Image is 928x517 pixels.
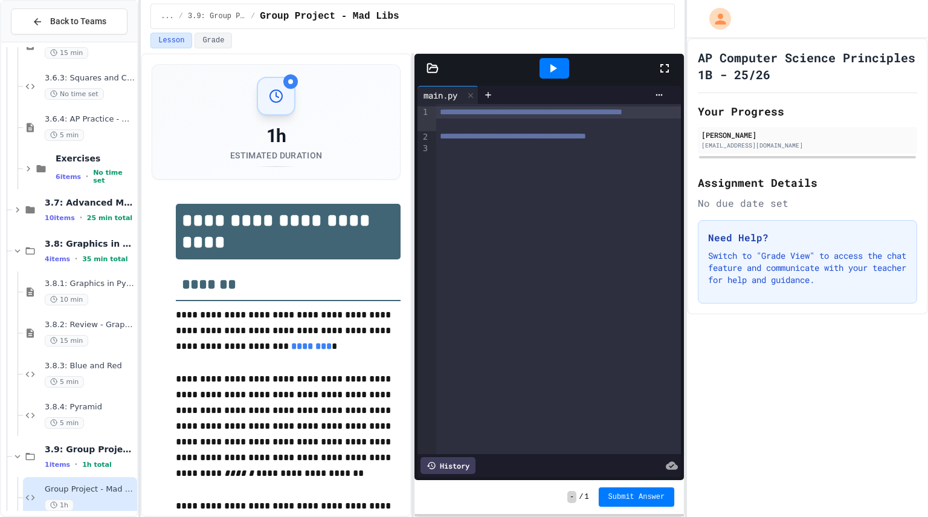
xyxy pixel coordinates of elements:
div: My Account [697,5,734,33]
span: 35 min total [82,255,127,263]
button: Back to Teams [11,8,127,34]
span: 3.8.3: Blue and Red [45,361,135,371]
button: Grade [195,33,232,48]
span: 1 [584,492,588,502]
span: 6 items [56,173,81,181]
span: • [80,213,82,223]
div: 3 [417,143,430,167]
h2: Your Progress [698,103,917,120]
span: 3.9: Group Project - Mad Libs [188,11,246,21]
h3: Need Help? [708,230,907,245]
div: 2 [417,131,430,143]
span: 1h total [82,461,112,469]
div: [PERSON_NAME] [701,129,913,140]
span: 3.8: Graphics in Python [45,238,135,249]
div: 1h [230,125,322,147]
span: 10 items [45,214,75,222]
div: [EMAIL_ADDRESS][DOMAIN_NAME] [701,141,913,150]
span: 25 min total [87,214,132,222]
span: ... [161,11,174,21]
span: 3.9: Group Project - Mad Libs [45,444,135,455]
span: • [86,172,88,181]
h1: AP Computer Science Principles 1B - 25/26 [698,49,917,83]
span: 1h [45,499,74,511]
span: 3.8.4: Pyramid [45,402,135,412]
span: 5 min [45,417,84,429]
span: 5 min [45,129,84,141]
span: 3.8.2: Review - Graphics in Python [45,320,135,330]
span: 10 min [45,294,88,305]
div: 1 [417,106,430,131]
div: main.py [417,86,478,104]
span: Group Project - Mad Libs [45,484,135,495]
span: No time set [45,88,104,100]
span: 4 items [45,255,70,263]
span: / [179,11,183,21]
span: • [75,254,77,264]
span: 5 min [45,376,84,388]
span: Group Project - Mad Libs [260,9,399,24]
span: 3.8.1: Graphics in Python [45,279,135,289]
span: 1 items [45,461,70,469]
span: No time set [93,169,135,184]
span: 3.6.3: Squares and Circles [45,73,135,83]
div: History [420,457,475,474]
span: Exercises [56,153,135,164]
div: main.py [417,89,463,102]
span: / [251,11,255,21]
button: Submit Answer [599,487,675,507]
p: Switch to "Grade View" to access the chat feature and communicate with your teacher for help and ... [708,250,907,286]
span: 3.7: Advanced Math in Python [45,197,135,208]
span: Submit Answer [608,492,665,502]
span: 15 min [45,335,88,346]
h2: Assignment Details [698,174,917,191]
button: Lesson [150,33,192,48]
div: Estimated Duration [230,149,322,161]
span: - [567,491,576,503]
span: Back to Teams [50,15,106,28]
div: No due date set [698,196,917,210]
span: • [75,460,77,469]
span: 3.6.4: AP Practice - User Input [45,114,135,125]
span: / [579,492,583,502]
span: 15 min [45,47,88,59]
